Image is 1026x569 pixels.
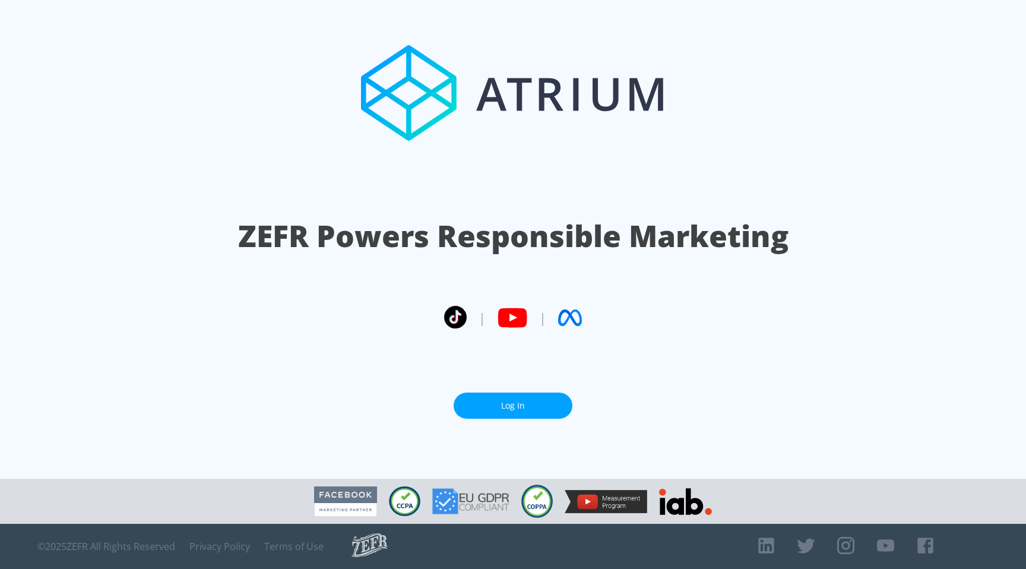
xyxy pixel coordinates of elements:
img: IAB [659,488,712,515]
h1: ZEFR Powers Responsible Marketing [238,216,788,257]
img: YouTube Measurement Program [565,490,647,513]
a: Terms of Use [264,540,324,552]
a: Privacy Policy [189,540,250,552]
img: Facebook Marketing Partner [314,486,377,517]
img: CCPA Compliant [389,486,420,516]
a: Log In [454,393,572,419]
span: | [539,309,546,327]
img: GDPR Compliant [432,488,509,514]
img: COPPA Compliant [521,485,553,518]
span: | [479,309,486,327]
span: © 2025 ZEFR All Rights Reserved [37,540,175,552]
